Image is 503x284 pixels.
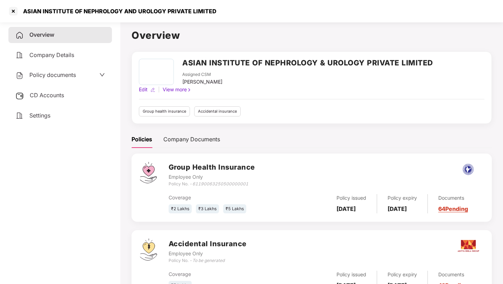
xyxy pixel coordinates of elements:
div: Policy No. - [169,181,255,187]
h2: ASIAN INSTITUTE OF NEPHROLOGY & UROLOGY PRIVATE LIMITED [182,57,433,69]
div: Policy issued [336,271,366,278]
img: editIcon [150,87,155,92]
div: ₹2 Lakhs [169,204,192,214]
i: 61190063250500000001 [192,181,248,186]
div: Coverage [169,194,274,201]
img: aditya.png [456,234,481,258]
div: View more [161,86,193,93]
img: svg+xml;base64,PHN2ZyB4bWxucz0iaHR0cDovL3d3dy53My5vcmcvMjAwMC9zdmciIHdpZHRoPSI0Ny43MTQiIGhlaWdodD... [140,162,157,183]
b: [DATE] [336,205,356,212]
span: CD Accounts [30,92,64,99]
div: Documents [438,271,468,278]
a: 64 Pending [438,205,468,212]
div: ₹3 Lakhs [196,204,219,214]
img: rightIcon [187,87,192,92]
i: To be generated [192,258,225,263]
div: [PERSON_NAME] [182,78,222,86]
span: Overview [29,31,54,38]
img: nia.png [456,163,480,176]
div: Policy No. - [169,257,247,264]
div: Policy expiry [388,271,417,278]
span: Settings [29,112,50,119]
h3: Group Health Insurance [169,162,255,173]
span: down [99,72,105,78]
img: svg+xml;base64,PHN2ZyB4bWxucz0iaHR0cDovL3d3dy53My5vcmcvMjAwMC9zdmciIHdpZHRoPSIyNCIgaGVpZ2h0PSIyNC... [15,51,24,59]
img: svg+xml;base64,PHN2ZyB4bWxucz0iaHR0cDovL3d3dy53My5vcmcvMjAwMC9zdmciIHdpZHRoPSIyNCIgaGVpZ2h0PSIyNC... [15,71,24,80]
div: Accidental insurance [194,106,241,116]
span: Policy documents [29,71,76,78]
img: svg+xml;base64,PHN2ZyB4bWxucz0iaHR0cDovL3d3dy53My5vcmcvMjAwMC9zdmciIHdpZHRoPSIyNCIgaGVpZ2h0PSIyNC... [15,112,24,120]
h1: Overview [132,28,492,43]
b: [DATE] [388,205,407,212]
div: Policies [132,135,152,144]
img: svg+xml;base64,PHN2ZyB3aWR0aD0iMjUiIGhlaWdodD0iMjQiIHZpZXdCb3g9IjAgMCAyNSAyNCIgZmlsbD0ibm9uZSIgeG... [15,92,24,100]
div: Policy expiry [388,194,417,202]
div: Group health insurance [139,106,190,116]
div: Company Documents [163,135,220,144]
div: Policy issued [336,194,366,202]
div: ASIAN INSTITUTE OF NEPHROLOGY AND UROLOGY PRIVATE LIMITED [19,8,217,15]
div: Assigned CSM [182,71,222,78]
div: ₹5 Lakhs [223,204,246,214]
span: Company Details [29,51,74,58]
h3: Accidental Insurance [169,239,247,249]
div: Employee Only [169,250,247,257]
div: | [157,86,161,93]
div: Documents [438,194,468,202]
div: Employee Only [169,173,255,181]
div: Edit [137,86,149,93]
div: Coverage [169,270,274,278]
img: svg+xml;base64,PHN2ZyB4bWxucz0iaHR0cDovL3d3dy53My5vcmcvMjAwMC9zdmciIHdpZHRoPSI0OS4zMjEiIGhlaWdodD... [140,239,157,261]
img: svg+xml;base64,PHN2ZyB4bWxucz0iaHR0cDovL3d3dy53My5vcmcvMjAwMC9zdmciIHdpZHRoPSIyNCIgaGVpZ2h0PSIyNC... [15,31,24,40]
